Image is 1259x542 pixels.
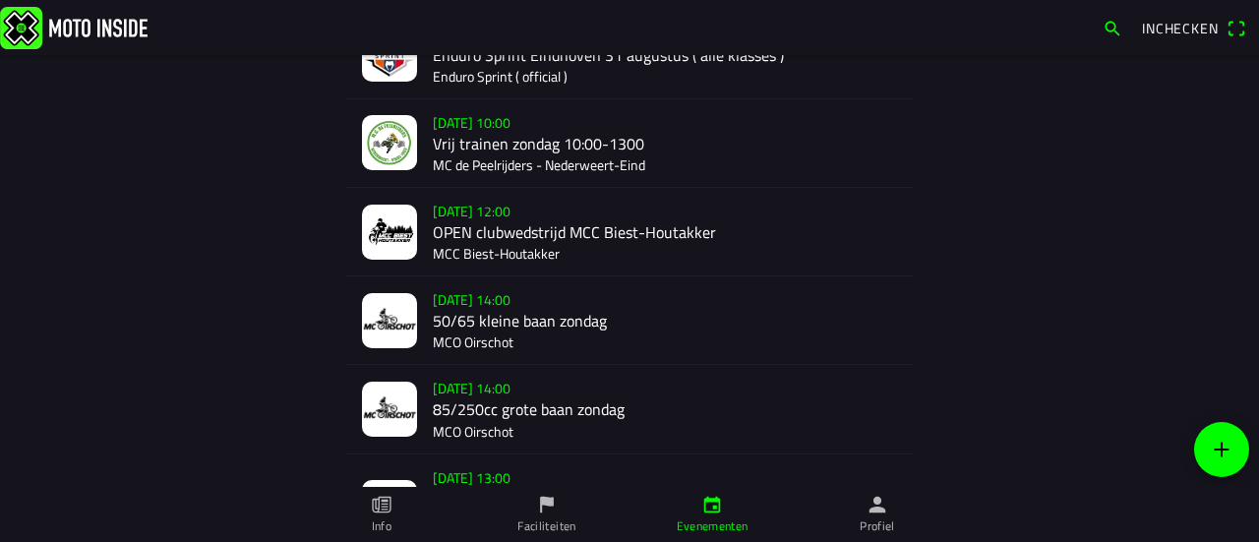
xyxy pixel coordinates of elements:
ion-icon: person [867,494,888,515]
img: V2K3oevMBGF7WjNhgUkIezFLPwkwapaIu5gWaqL2.jpg [362,115,417,170]
a: [DATE] 10:00Vrij trainen zondag 10:00-1300MC de Peelrijders - Nederweert-Eind [346,99,913,188]
a: [DATE] 14:0050/65 kleine baan zondagMCO Oirschot [346,276,913,365]
img: xJ9P4uLgua62hlDEf0VCQt8vquBgu020Y1t5LsOZ.jpg [362,293,417,348]
img: lIi8TNAAqHcHkSkM4FLnWFRZNSzQoieEBZZAxkti.jpeg [362,480,417,535]
ion-label: Info [372,517,391,535]
ion-label: Profiel [860,517,895,535]
ion-icon: add [1210,438,1233,461]
ion-icon: flag [536,494,558,515]
a: Incheckenqr scanner [1132,11,1255,44]
a: search [1093,11,1132,44]
ion-label: Evenementen [677,517,749,535]
span: Inchecken [1142,18,1219,38]
ion-icon: calendar [701,494,723,515]
img: GubRs2gPacmtbclE1Li1pxHToe0tI9O16x0Q8Eqq.jpg [362,382,417,437]
ion-label: Faciliteiten [517,517,575,535]
a: [DATE] 12:00OPEN clubwedstrijd MCC Biest-HoutakkerMCC Biest-Houtakker [346,188,913,276]
img: ln5vh1jYKP1zZt04sAJrH4XpnbxKpO6lMUbCIFO8.jpg [362,205,417,260]
ion-icon: paper [371,494,392,515]
a: [DATE] 14:0085/250cc grote baan zondagMCO Oirschot [346,365,913,453]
